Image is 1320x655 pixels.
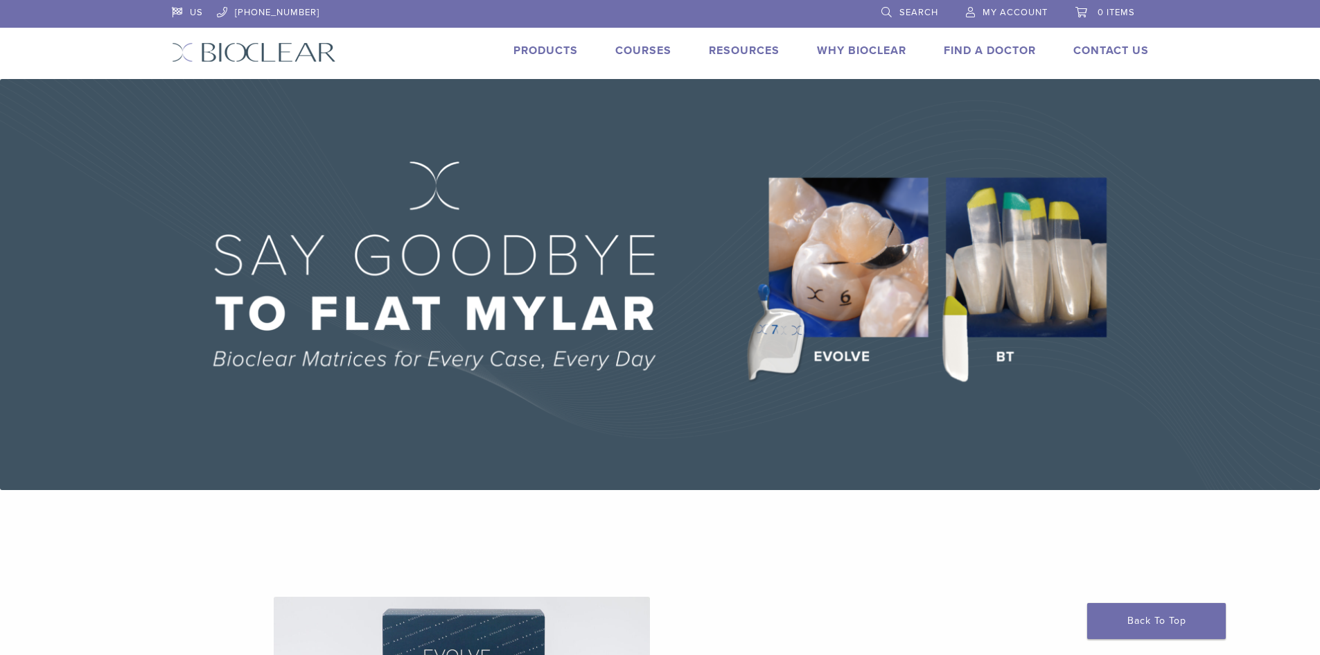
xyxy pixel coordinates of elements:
[172,42,336,62] img: Bioclear
[709,44,780,58] a: Resources
[983,7,1048,18] span: My Account
[615,44,671,58] a: Courses
[817,44,906,58] a: Why Bioclear
[944,44,1036,58] a: Find A Doctor
[1073,44,1149,58] a: Contact Us
[513,44,578,58] a: Products
[1098,7,1135,18] span: 0 items
[899,7,938,18] span: Search
[1087,603,1226,639] a: Back To Top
